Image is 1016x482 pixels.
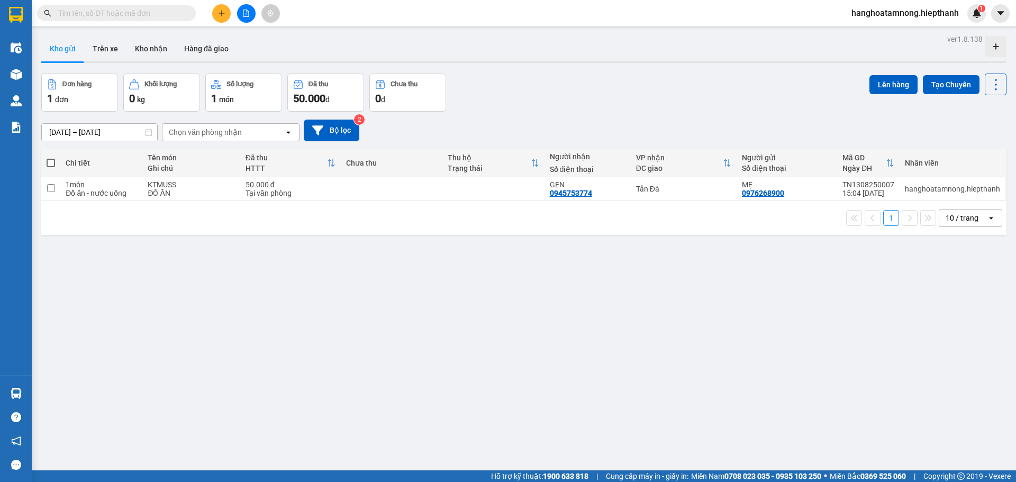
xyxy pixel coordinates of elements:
[176,36,237,61] button: Hàng đã giao
[947,33,983,45] div: ver 1.8.138
[550,152,625,161] div: Người nhận
[246,189,335,197] div: Tại văn phòng
[869,75,918,94] button: Lên hàng
[979,5,983,12] span: 1
[246,153,327,162] div: Đã thu
[550,189,592,197] div: 0945753774
[148,153,234,162] div: Tên món
[596,470,598,482] span: |
[287,74,364,112] button: Đã thu50.000đ
[837,149,900,177] th: Toggle SortBy
[824,474,827,478] span: ⚪️
[144,80,177,88] div: Khối lượng
[11,412,21,422] span: question-circle
[284,128,293,137] svg: open
[148,189,234,197] div: ĐỒ ĂN
[375,92,381,105] span: 0
[550,180,625,189] div: GEN
[66,189,137,197] div: Đồ ăn - nước uống
[55,95,68,104] span: đơn
[237,4,256,23] button: file-add
[240,149,341,177] th: Toggle SortBy
[991,4,1010,23] button: caret-down
[354,114,365,125] sup: 2
[293,92,325,105] span: 50.000
[9,7,23,23] img: logo-vxr
[843,6,967,20] span: hanghoatamnong.hiepthanh
[62,80,92,88] div: Đơn hàng
[914,470,915,482] span: |
[636,164,723,172] div: ĐC giao
[41,36,84,61] button: Kho gửi
[304,120,359,141] button: Bộ lọc
[636,153,723,162] div: VP nhận
[129,92,135,105] span: 0
[11,388,22,399] img: warehouse-icon
[957,472,965,480] span: copyright
[41,74,118,112] button: Đơn hàng1đơn
[448,153,530,162] div: Thu hộ
[842,153,886,162] div: Mã GD
[742,189,784,197] div: 0976268900
[606,470,688,482] span: Cung cấp máy in - giấy in:
[946,213,978,223] div: 10 / trang
[123,74,200,112] button: Khối lượng0kg
[550,165,625,174] div: Số điện thoại
[126,36,176,61] button: Kho nhận
[996,8,1005,18] span: caret-down
[212,4,231,23] button: plus
[42,124,157,141] input: Select a date range.
[448,164,530,172] div: Trạng thái
[137,95,145,104] span: kg
[219,95,234,104] span: món
[631,149,737,177] th: Toggle SortBy
[148,164,234,172] div: Ghi chú
[205,74,282,112] button: Số lượng1món
[11,69,22,80] img: warehouse-icon
[923,75,979,94] button: Tạo Chuyến
[246,180,335,189] div: 50.000 đ
[742,153,832,162] div: Người gửi
[842,189,894,197] div: 15:04 [DATE]
[218,10,225,17] span: plus
[261,4,280,23] button: aim
[860,472,906,480] strong: 0369 525 060
[309,80,328,88] div: Đã thu
[267,10,274,17] span: aim
[148,180,234,189] div: KTMUSS
[442,149,544,177] th: Toggle SortBy
[842,180,894,189] div: TN1308250007
[11,42,22,53] img: warehouse-icon
[905,185,1000,193] div: hanghoatamnong.hiepthanh
[242,10,250,17] span: file-add
[11,122,22,133] img: solution-icon
[905,159,1000,167] div: Nhân viên
[47,92,53,105] span: 1
[346,159,437,167] div: Chưa thu
[84,36,126,61] button: Trên xe
[325,95,330,104] span: đ
[972,8,982,18] img: icon-new-feature
[830,470,906,482] span: Miền Bắc
[211,92,217,105] span: 1
[978,5,985,12] sup: 1
[66,159,137,167] div: Chi tiết
[842,164,886,172] div: Ngày ĐH
[169,127,242,138] div: Chọn văn phòng nhận
[369,74,446,112] button: Chưa thu0đ
[987,214,995,222] svg: open
[491,470,588,482] span: Hỗ trợ kỹ thuật:
[543,472,588,480] strong: 1900 633 818
[391,80,418,88] div: Chưa thu
[724,472,821,480] strong: 0708 023 035 - 0935 103 250
[66,180,137,189] div: 1 món
[985,36,1006,57] div: Tạo kho hàng mới
[381,95,385,104] span: đ
[11,436,21,446] span: notification
[11,460,21,470] span: message
[58,7,183,19] input: Tìm tên, số ĐT hoặc mã đơn
[226,80,253,88] div: Số lượng
[11,95,22,106] img: warehouse-icon
[742,164,832,172] div: Số điện thoại
[636,185,731,193] div: Tản Đà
